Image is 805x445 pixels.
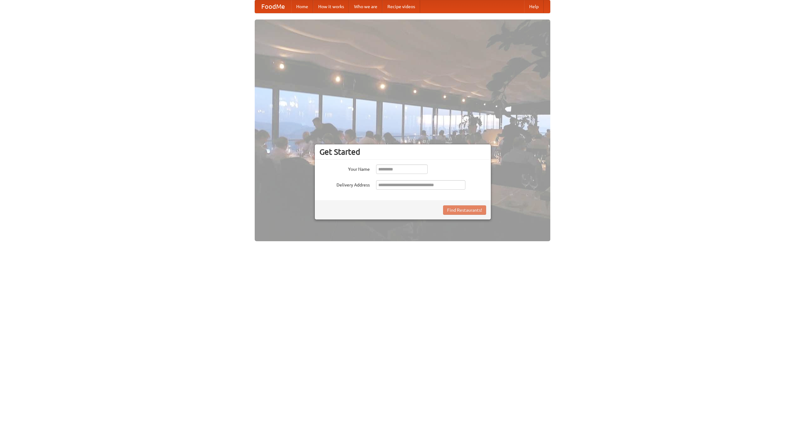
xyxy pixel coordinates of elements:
a: Home [291,0,313,13]
label: Delivery Address [319,180,370,188]
a: How it works [313,0,349,13]
a: Help [524,0,544,13]
h3: Get Started [319,147,486,157]
button: Find Restaurants! [443,205,486,215]
a: Who we are [349,0,382,13]
label: Your Name [319,164,370,172]
a: Recipe videos [382,0,420,13]
a: FoodMe [255,0,291,13]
